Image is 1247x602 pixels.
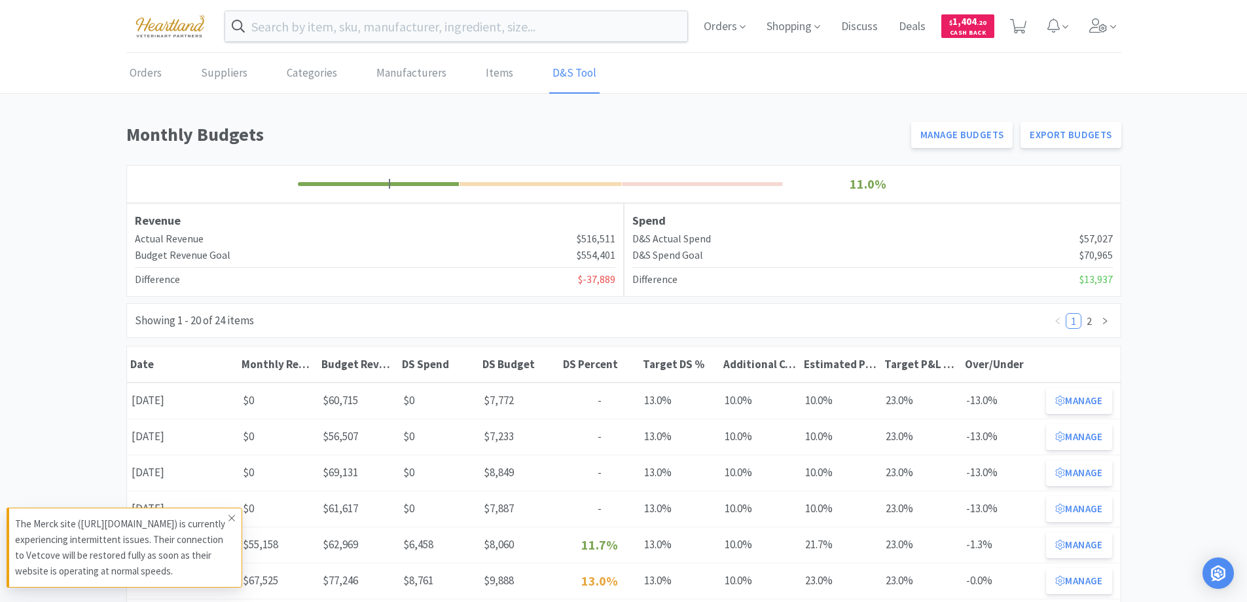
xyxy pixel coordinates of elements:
div: Budget Revenue [321,357,395,371]
a: Categories [283,54,340,94]
div: Monthly Revenue [242,357,316,371]
a: Deals [894,21,931,33]
div: -13.0% [962,495,1042,522]
div: 10.0% [801,387,881,414]
h4: Difference [632,271,678,288]
span: $7,887 [484,501,514,516]
div: DS Percent [563,357,637,371]
h4: D&S Actual Spend [632,231,711,248]
span: $62,969 [323,537,358,552]
div: 10.0% [801,459,881,486]
span: $60,715 [323,393,358,407]
div: DS Budget [482,357,556,371]
li: Next Page [1097,313,1113,329]
div: -0.0% [962,567,1042,594]
span: $67,525 [243,573,278,588]
div: Open Intercom Messenger [1202,557,1234,589]
a: D&S Tool [549,54,600,94]
i: icon: left [1054,317,1062,325]
span: 1,404 [949,15,986,28]
span: $6,458 [403,537,433,552]
h4: Actual Revenue [135,231,204,248]
span: $ [949,18,952,27]
p: - [564,464,636,481]
div: -13.0% [962,423,1042,450]
div: 23.0% [801,567,881,594]
div: Target DS % [643,357,717,371]
div: 23.0% [881,495,962,522]
span: $77,246 [323,573,358,588]
span: $8,761 [403,573,433,588]
h3: Revenue [135,212,615,231]
div: Showing 1 - 20 of 24 items [135,312,254,329]
h4: Difference [135,271,180,288]
span: . 20 [977,18,986,27]
div: 23.0% [881,423,962,450]
a: Items [482,54,516,94]
span: $7,772 [484,393,514,407]
div: Date [130,357,235,371]
button: Manage [1046,568,1111,594]
div: 10.0% [801,495,881,522]
input: Search by item, sku, manufacturer, ingredient, size... [225,11,688,41]
div: Over/Under [965,357,1039,371]
span: $70,965 [1079,247,1113,264]
span: $0 [403,501,414,516]
p: - [564,428,636,445]
div: 13.0% [640,387,720,414]
div: 13.0% [640,531,720,558]
p: 13.0% [564,571,636,592]
span: $61,617 [323,501,358,516]
a: 2 [1082,314,1096,328]
span: Cash Back [949,29,986,38]
span: $9,888 [484,573,514,588]
div: -13.0% [962,459,1042,486]
li: 1 [1066,313,1081,329]
button: Manage [1046,532,1111,558]
a: Discuss [836,21,883,33]
div: [DATE] [127,387,238,414]
div: DS Spend [402,357,476,371]
span: $7,233 [484,429,514,443]
div: 13.0% [640,459,720,486]
a: Export Budgets [1021,122,1121,148]
button: Manage Budgets [911,122,1013,148]
span: $0 [243,465,254,480]
div: 10.0% [720,567,801,594]
a: Manufacturers [373,54,450,94]
div: Target P&L COS % [884,357,958,371]
span: $516,511 [577,231,615,248]
a: Orders [126,54,165,94]
span: $55,158 [243,537,278,552]
button: Manage [1046,388,1111,414]
div: Estimated P&L COS % [804,357,878,371]
span: $13,937 [1079,271,1113,288]
h4: D&S Spend Goal [632,247,703,264]
div: 23.0% [881,531,962,558]
div: 10.0% [720,423,801,450]
div: 21.7% [801,531,881,558]
a: 1 [1066,314,1081,328]
h3: Spend [632,212,1113,231]
span: $-37,889 [578,271,615,288]
button: Manage [1046,496,1111,522]
li: Previous Page [1050,313,1066,329]
span: $8,849 [484,465,514,480]
span: $0 [243,501,254,516]
p: - [564,392,636,409]
a: Suppliers [198,54,251,94]
h1: Monthly Budgets [126,120,904,149]
button: Manage [1046,424,1111,450]
img: cad7bdf275c640399d9c6e0c56f98fd2_10.png [126,8,214,44]
div: 10.0% [801,423,881,450]
div: 10.0% [720,495,801,522]
p: The Merck site ([URL][DOMAIN_NAME]) is currently experiencing intermittent issues. Their connecti... [15,516,228,579]
i: icon: right [1101,317,1109,325]
div: [DATE] [127,459,238,486]
button: Manage [1046,460,1111,486]
p: 11.7% [564,535,636,555]
div: 10.0% [720,387,801,414]
div: [DATE] [127,423,238,450]
span: $0 [403,393,414,407]
span: $0 [403,429,414,443]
